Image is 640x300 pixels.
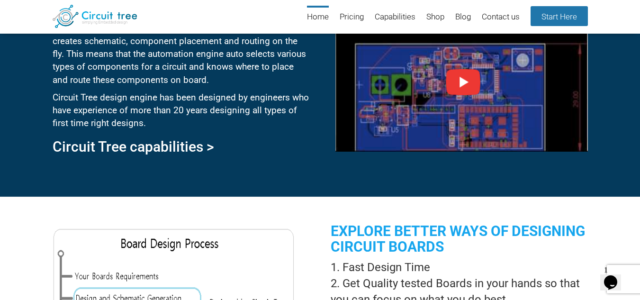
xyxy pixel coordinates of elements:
p: Circuit Tree design engine has been designed by engineers who have experience of more than 20 yea... [53,91,309,129]
a: Shop [426,6,444,29]
a: Capabilities [375,6,415,29]
h2: Explore better ways of designing circuit boards [331,223,587,255]
a: Pricing [340,6,364,29]
a: Home [307,6,329,29]
a: Start Here [531,6,588,26]
iframe: chat widget [600,262,631,291]
a: Blog [455,6,471,29]
a: Contact us [482,6,520,29]
a: Circuit Tree capabilities > [53,138,214,155]
img: Circuit Tree [53,5,137,28]
li: Fast Design Time [331,259,587,275]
